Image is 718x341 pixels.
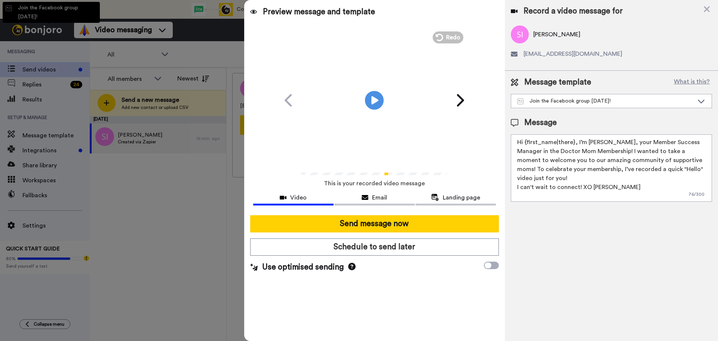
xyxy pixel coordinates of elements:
button: What is this? [672,77,712,88]
span: Email [372,193,387,202]
div: Join the Facebook group [DATE]! [517,97,694,105]
span: Landing page [443,193,480,202]
button: Schedule to send later [250,238,499,256]
span: Message [524,117,557,128]
span: 1:26 [323,158,337,167]
span: This is your recorded video message [324,175,425,192]
span: Use optimised sending [262,262,344,273]
img: Message-temps.svg [517,98,524,104]
span: Message template [524,77,591,88]
span: / [319,158,322,167]
span: Video [290,193,307,202]
button: Send message now [250,215,499,232]
span: 0:00 [305,158,318,167]
textarea: Hi {first_name|there}, I’m [PERSON_NAME], your Member Success Manager in the Doctor Mom Membershi... [511,134,712,202]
